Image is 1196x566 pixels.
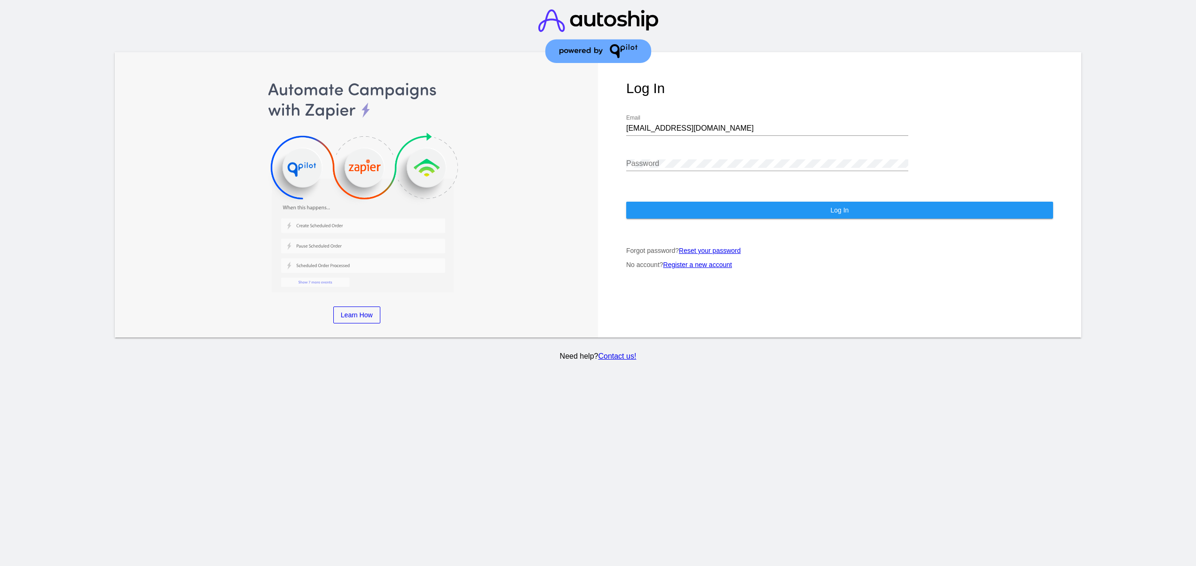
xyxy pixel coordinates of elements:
[679,247,741,254] a: Reset your password
[626,247,1053,254] p: Forgot password?
[830,206,849,214] span: Log In
[626,261,1053,268] p: No account?
[113,352,1083,361] p: Need help?
[598,352,636,360] a: Contact us!
[143,80,570,293] img: Automate Campaigns with Zapier, QPilot and Klaviyo
[626,202,1053,219] button: Log In
[333,307,380,323] a: Learn How
[341,311,373,319] span: Learn How
[626,80,1053,96] h1: Log In
[626,124,908,133] input: Email
[663,261,732,268] a: Register a new account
